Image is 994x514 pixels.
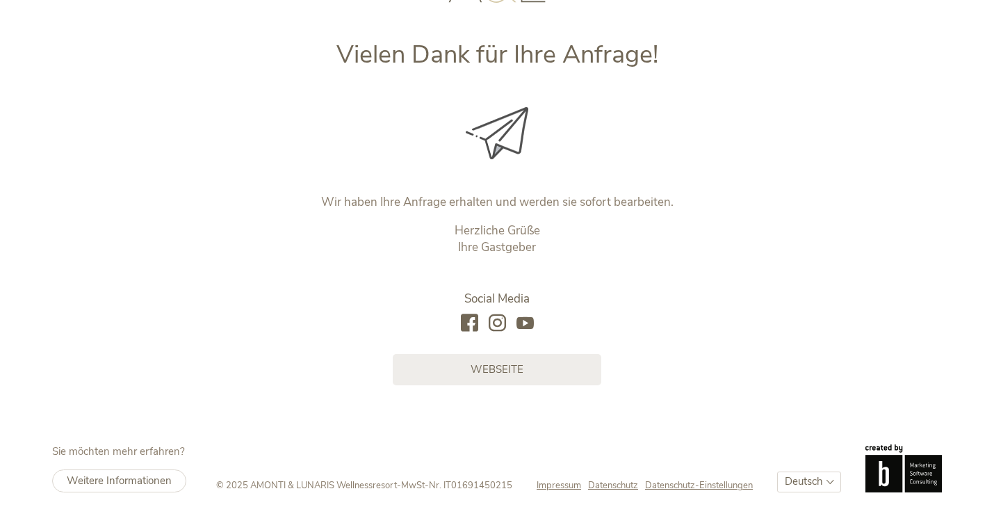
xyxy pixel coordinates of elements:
a: Datenschutz-Einstellungen [645,479,753,492]
img: Brandnamic GmbH | Leading Hospitality Solutions [865,444,942,492]
span: MwSt-Nr. IT01691450215 [401,479,512,492]
span: - [397,479,401,492]
span: Impressum [537,479,581,492]
span: Social Media [464,291,530,307]
a: Webseite [393,354,601,385]
span: Vielen Dank für Ihre Anfrage! [336,38,658,72]
a: instagram [489,314,506,333]
span: Datenschutz [588,479,638,492]
a: facebook [461,314,478,333]
a: Datenschutz [588,479,645,492]
span: Weitere Informationen [67,474,172,488]
span: © 2025 AMONTI & LUNARIS Wellnessresort [216,479,397,492]
p: Herzliche Grüße Ihre Gastgeber [207,223,788,256]
a: Weitere Informationen [52,469,186,492]
p: Wir haben Ihre Anfrage erhalten und werden sie sofort bearbeiten. [207,194,788,211]
span: Webseite [471,362,523,377]
span: Sie möchten mehr erfahren? [52,444,185,458]
img: Vielen Dank für Ihre Anfrage! [466,107,528,159]
a: Impressum [537,479,588,492]
a: youtube [516,314,534,333]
